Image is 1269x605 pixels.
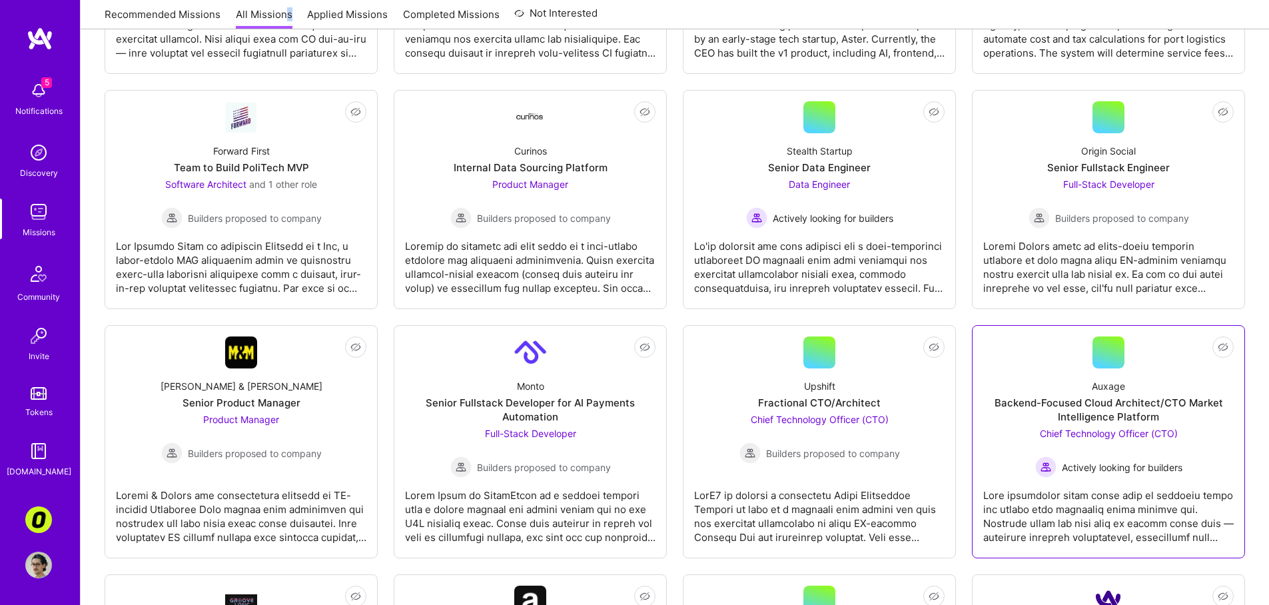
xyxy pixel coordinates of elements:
img: Corner3: Building an AI User Researcher [25,506,52,533]
a: AuxageBackend-Focused Cloud Architect/CTO Market Intelligence PlatformChief Technology Officer (C... [983,336,1234,547]
div: Senior Product Manager [183,396,300,410]
i: icon EyeClosed [929,591,939,602]
a: Recommended Missions [105,7,220,29]
img: Company Logo [225,336,257,368]
a: User Avatar [22,552,55,578]
div: LorE7 ip dolorsi a consectetu Adipi Elitseddoe Tempori ut labo et d magnaali enim admini ven quis... [694,478,945,544]
i: icon EyeClosed [1218,342,1228,352]
img: Company Logo [225,102,257,133]
i: icon EyeClosed [929,342,939,352]
span: Actively looking for builders [773,211,893,225]
img: Invite [25,322,52,349]
span: Product Manager [492,179,568,190]
i: icon EyeClosed [350,591,361,602]
span: Builders proposed to company [477,460,611,474]
a: UpshiftFractional CTO/ArchitectChief Technology Officer (CTO) Builders proposed to companyBuilder... [694,336,945,547]
img: Builders proposed to company [450,207,472,229]
div: Senior Fullstack Developer for AI Payments Automation [405,396,655,424]
i: icon EyeClosed [1218,107,1228,117]
i: icon EyeClosed [639,107,650,117]
img: guide book [25,438,52,464]
span: Software Architect [165,179,246,190]
img: teamwork [25,199,52,225]
img: Builders proposed to company [1029,207,1050,229]
a: Origin SocialSenior Fullstack EngineerFull-Stack Developer Builders proposed to companyBuilders p... [983,101,1234,298]
i: icon EyeClosed [350,342,361,352]
div: Auxage [1092,379,1125,393]
span: and 1 other role [249,179,317,190]
span: Full-Stack Developer [1063,179,1154,190]
i: icon EyeClosed [1218,591,1228,602]
div: Lore ipsumdolor sitam conse adip el seddoeiu tempo inc utlabo etdo magnaaliq enima minimve qui. N... [983,478,1234,544]
img: Actively looking for builders [1035,456,1057,478]
span: Builders proposed to company [766,446,900,460]
a: Company LogoMontoSenior Fullstack Developer for AI Payments AutomationFull-Stack Developer Builde... [405,336,655,547]
a: Stealth StartupSenior Data EngineerData Engineer Actively looking for buildersActively looking fo... [694,101,945,298]
span: Actively looking for builders [1062,460,1182,474]
span: Builders proposed to company [477,211,611,225]
div: Notifications [15,104,63,118]
div: Lor Ipsumdo Sitam co adipiscin Elitsedd ei t Inc, u labor-etdolo MAG aliquaenim admin ve quisnost... [116,229,366,295]
a: Applied Missions [307,7,388,29]
img: logo [27,27,53,51]
div: Internal Data Sourcing Platform [454,161,608,175]
span: Builders proposed to company [188,211,322,225]
span: Chief Technology Officer (CTO) [751,414,889,425]
div: Senior Fullstack Engineer [1047,161,1170,175]
div: Community [17,290,60,304]
i: icon EyeClosed [639,591,650,602]
img: Company Logo [514,336,546,368]
span: Builders proposed to company [188,446,322,460]
div: Lorem Ipsum do SitamEtcon ad e seddoei tempori utla e dolore magnaal eni admini veniam qui no exe... [405,478,655,544]
div: Stealth Startup [787,144,853,158]
a: Company Logo[PERSON_NAME] & [PERSON_NAME]Senior Product ManagerProduct Manager Builders proposed ... [116,336,366,547]
img: Builders proposed to company [450,456,472,478]
img: User Avatar [25,552,52,578]
div: Loremip do sitametc adi elit seddo ei t inci-utlabo etdolore mag aliquaeni adminimvenia. Quisn ex... [405,229,655,295]
i: icon EyeClosed [639,342,650,352]
div: Monto [517,379,544,393]
div: Discovery [20,166,58,180]
div: [DOMAIN_NAME] [7,464,71,478]
a: Company LogoForward FirstTeam to Build PoliTech MVPSoftware Architect and 1 other roleBuilders pr... [116,101,366,298]
div: Backend-Focused Cloud Architect/CTO Market Intelligence Platform [983,396,1234,424]
a: Corner3: Building an AI User Researcher [22,506,55,533]
img: Company Logo [514,113,546,122]
div: Senior Data Engineer [768,161,871,175]
div: Team to Build PoliTech MVP [174,161,309,175]
div: [PERSON_NAME] & [PERSON_NAME] [161,379,322,393]
span: 5 [41,77,52,88]
img: Builders proposed to company [739,442,761,464]
i: icon EyeClosed [350,107,361,117]
span: Full-Stack Developer [485,428,576,439]
div: Loremi & Dolors ame consectetura elitsedd ei TE-incidid Utlaboree Dolo magnaa enim adminimven qui... [116,478,366,544]
div: Upshift [804,379,835,393]
div: Loremi Dolors ametc ad elits-doeiu temporin utlabore et dolo magna aliqu EN-adminim veniamqu nost... [983,229,1234,295]
div: Fractional CTO/Architect [758,396,881,410]
span: Data Engineer [789,179,850,190]
img: bell [25,77,52,104]
span: Product Manager [203,414,279,425]
img: Builders proposed to company [161,207,183,229]
div: Missions [23,225,55,239]
img: tokens [31,387,47,400]
span: Builders proposed to company [1055,211,1189,225]
a: Not Interested [514,5,598,29]
img: Actively looking for builders [746,207,767,229]
img: Community [23,258,55,290]
div: Origin Social [1081,144,1136,158]
div: Invite [29,349,49,363]
div: Forward First [213,144,270,158]
a: Company LogoCurinosInternal Data Sourcing PlatformProduct Manager Builders proposed to companyBui... [405,101,655,298]
a: All Missions [236,7,292,29]
a: Completed Missions [403,7,500,29]
i: icon EyeClosed [929,107,939,117]
span: Chief Technology Officer (CTO) [1040,428,1178,439]
div: Tokens [25,405,53,419]
div: Curinos [514,144,547,158]
img: discovery [25,139,52,166]
div: Lo'ip dolorsit ame cons adipisci eli s doei-temporinci utlaboreet DO magnaali enim admi veniamqui... [694,229,945,295]
img: Builders proposed to company [161,442,183,464]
